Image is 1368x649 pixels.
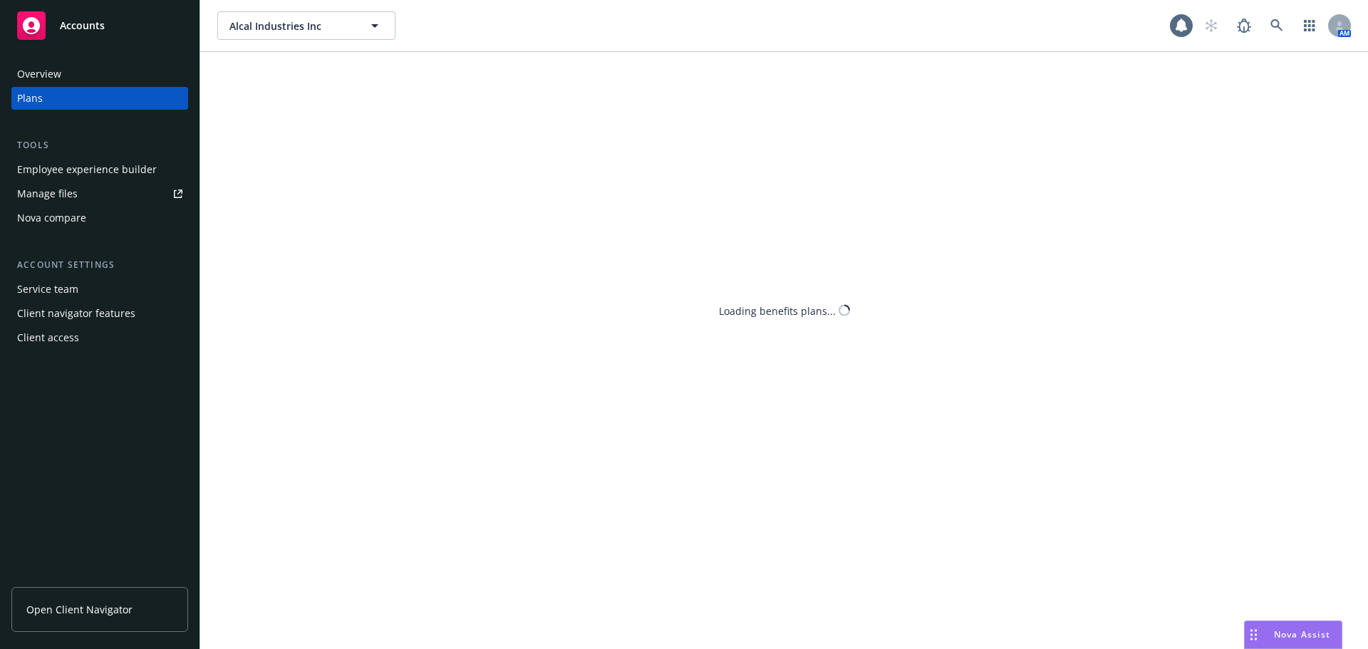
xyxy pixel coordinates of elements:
[11,158,188,181] a: Employee experience builder
[1245,621,1263,648] div: Drag to move
[17,182,78,205] div: Manage files
[1274,628,1330,640] span: Nova Assist
[17,87,43,110] div: Plans
[1244,621,1342,649] button: Nova Assist
[17,63,61,85] div: Overview
[11,258,188,272] div: Account settings
[1295,11,1324,40] a: Switch app
[1197,11,1225,40] a: Start snowing
[1263,11,1291,40] a: Search
[719,303,836,318] div: Loading benefits plans...
[11,302,188,325] a: Client navigator features
[11,182,188,205] a: Manage files
[11,326,188,349] a: Client access
[11,138,188,152] div: Tools
[11,278,188,301] a: Service team
[11,87,188,110] a: Plans
[17,326,79,349] div: Client access
[17,158,157,181] div: Employee experience builder
[11,63,188,85] a: Overview
[17,278,78,301] div: Service team
[217,11,395,40] button: Alcal Industries Inc
[11,6,188,46] a: Accounts
[17,302,135,325] div: Client navigator features
[60,20,105,31] span: Accounts
[229,19,353,33] span: Alcal Industries Inc
[11,207,188,229] a: Nova compare
[17,207,86,229] div: Nova compare
[1230,11,1258,40] a: Report a Bug
[26,602,133,617] span: Open Client Navigator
